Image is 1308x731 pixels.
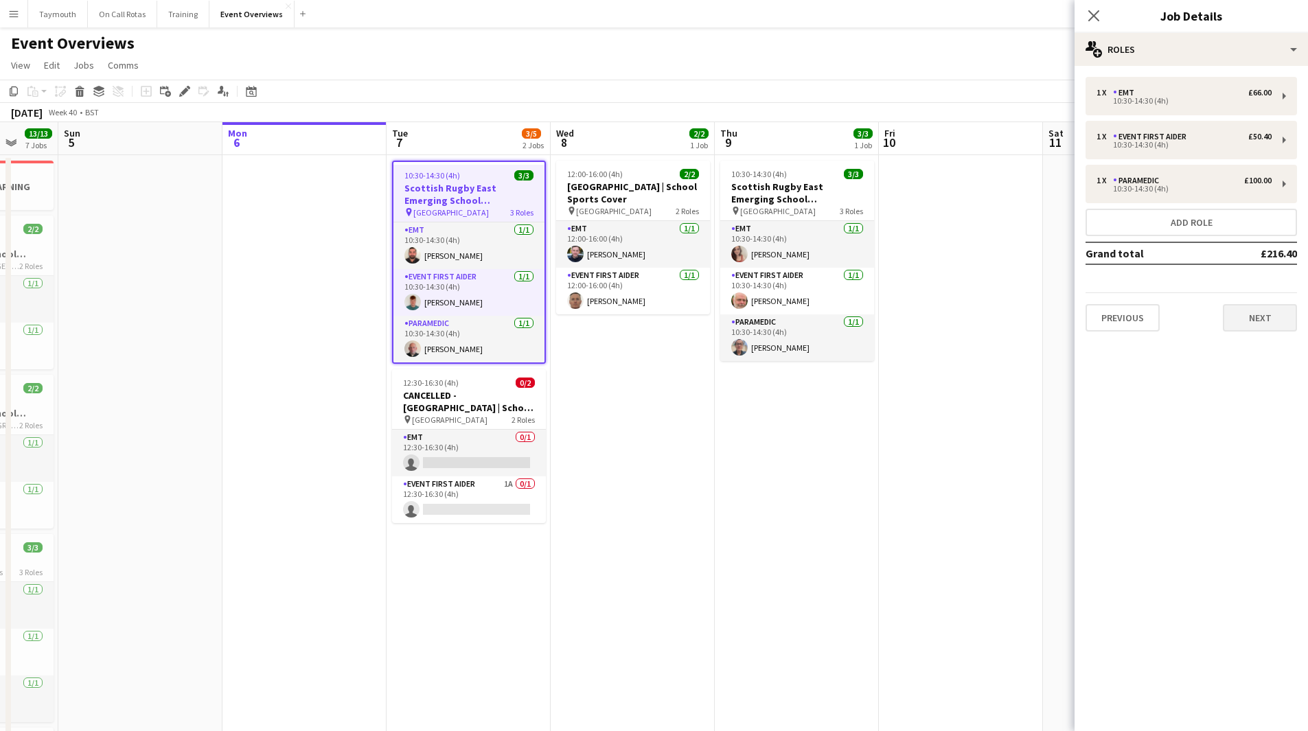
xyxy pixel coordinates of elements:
button: Add role [1086,209,1297,236]
span: 3/3 [23,542,43,553]
span: Thu [720,127,737,139]
span: 3/5 [522,128,541,139]
span: 2 Roles [19,261,43,271]
span: 5 [62,135,80,150]
span: 10 [882,135,895,150]
span: [GEOGRAPHIC_DATA] [412,415,487,425]
span: Edit [44,59,60,71]
div: Event First Aider [1113,132,1192,141]
span: Tue [392,127,408,139]
span: 2 Roles [512,415,535,425]
span: Mon [228,127,247,139]
app-job-card: 10:30-14:30 (4h)3/3Scottish Rugby East Emerging School Championships | [GEOGRAPHIC_DATA] [GEOGRAP... [720,161,874,361]
a: View [5,56,36,74]
app-card-role: EMT1/110:30-14:30 (4h)[PERSON_NAME] [393,222,544,269]
app-card-role: EMT1/110:30-14:30 (4h)[PERSON_NAME] [720,221,874,268]
app-job-card: 12:00-16:00 (4h)2/2[GEOGRAPHIC_DATA] | School Sports Cover [GEOGRAPHIC_DATA]2 RolesEMT1/112:00-16... [556,161,710,314]
div: Paramedic [1113,176,1164,185]
app-card-role: Event First Aider1/110:30-14:30 (4h)[PERSON_NAME] [720,268,874,314]
span: [GEOGRAPHIC_DATA] [740,206,816,216]
td: Grand total [1086,242,1215,264]
span: 2/2 [680,169,699,179]
div: 10:30-14:30 (4h) [1097,141,1272,148]
span: 6 [226,135,247,150]
span: Sun [64,127,80,139]
div: 10:30-14:30 (4h) [1097,97,1272,104]
button: Previous [1086,304,1160,332]
span: 2 Roles [676,206,699,216]
app-card-role: EMT0/112:30-16:30 (4h) [392,430,546,476]
h3: Scottish Rugby East Emerging School Championships | [GEOGRAPHIC_DATA] [720,181,874,205]
span: 12:00-16:00 (4h) [567,169,623,179]
div: 1 x [1097,176,1113,185]
span: 2 Roles [19,420,43,430]
span: Fri [884,127,895,139]
span: Comms [108,59,139,71]
span: 3/3 [514,170,533,181]
app-card-role: Paramedic1/110:30-14:30 (4h)[PERSON_NAME] [393,316,544,362]
div: BST [85,107,99,117]
h3: Scottish Rugby East Emerging School Championships | Newbattle [393,182,544,207]
span: 10:30-14:30 (4h) [731,169,787,179]
div: £66.00 [1248,88,1272,97]
button: On Call Rotas [88,1,157,27]
div: 1 Job [854,140,872,150]
app-card-role: EMT1/112:00-16:00 (4h)[PERSON_NAME] [556,221,710,268]
span: Sat [1048,127,1064,139]
span: View [11,59,30,71]
button: Next [1223,304,1297,332]
div: EMT [1113,88,1140,97]
span: 8 [554,135,574,150]
button: Training [157,1,209,27]
div: £100.00 [1244,176,1272,185]
span: Week 40 [45,107,80,117]
app-job-card: 12:30-16:30 (4h)0/2CANCELLED - [GEOGRAPHIC_DATA] | School Sports Cover [GEOGRAPHIC_DATA]2 RolesEM... [392,369,546,523]
span: 13/13 [25,128,52,139]
span: 3 Roles [840,206,863,216]
div: £50.40 [1248,132,1272,141]
a: Edit [38,56,65,74]
span: 0/2 [516,378,535,388]
app-card-role: Paramedic1/110:30-14:30 (4h)[PERSON_NAME] [720,314,874,361]
button: Taymouth [28,1,88,27]
span: 2/2 [23,224,43,234]
span: 10:30-14:30 (4h) [404,170,460,181]
a: Jobs [68,56,100,74]
span: 7 [390,135,408,150]
div: Roles [1075,33,1308,66]
app-card-role: Event First Aider1A0/112:30-16:30 (4h) [392,476,546,523]
span: 3 Roles [19,567,43,577]
app-card-role: Event First Aider1/112:00-16:00 (4h)[PERSON_NAME] [556,268,710,314]
div: 2 Jobs [523,140,544,150]
span: 3 Roles [510,207,533,218]
span: 2/2 [689,128,709,139]
div: [DATE] [11,106,43,119]
h3: Job Details [1075,7,1308,25]
span: Jobs [73,59,94,71]
td: £216.40 [1215,242,1297,264]
app-card-role: Event First Aider1/110:30-14:30 (4h)[PERSON_NAME] [393,269,544,316]
span: Wed [556,127,574,139]
h3: [GEOGRAPHIC_DATA] | School Sports Cover [556,181,710,205]
span: [GEOGRAPHIC_DATA] [576,206,652,216]
span: 3/3 [844,169,863,179]
span: [GEOGRAPHIC_DATA] [413,207,489,218]
div: 1 Job [690,140,708,150]
a: Comms [102,56,144,74]
div: 10:30-14:30 (4h) [1097,185,1272,192]
div: 1 x [1097,132,1113,141]
div: 1 x [1097,88,1113,97]
h3: CANCELLED - [GEOGRAPHIC_DATA] | School Sports Cover [392,389,546,414]
div: 7 Jobs [25,140,51,150]
span: 3/3 [853,128,873,139]
app-job-card: 10:30-14:30 (4h)3/3Scottish Rugby East Emerging School Championships | Newbattle [GEOGRAPHIC_DATA... [392,161,546,364]
h1: Event Overviews [11,33,135,54]
span: 2/2 [23,383,43,393]
span: 12:30-16:30 (4h) [403,378,459,388]
span: 11 [1046,135,1064,150]
button: Event Overviews [209,1,295,27]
